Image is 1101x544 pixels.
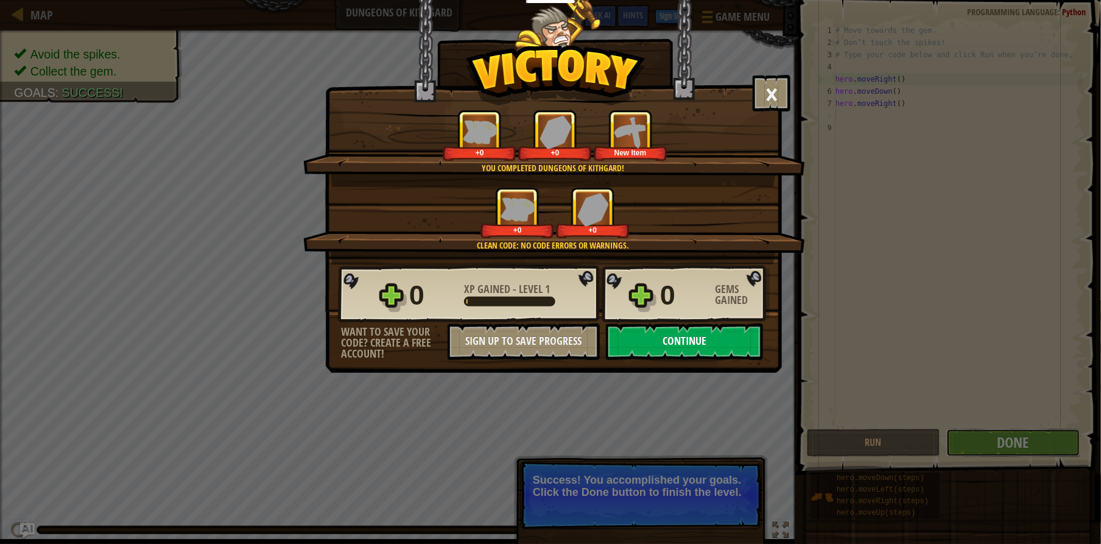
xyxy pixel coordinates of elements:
[540,115,571,149] img: Gems Gained
[753,75,790,111] button: ×
[361,162,745,174] div: You completed Dungeons of Kithgard!
[448,323,600,360] button: Sign Up to Save Progress
[577,193,609,226] img: Gems Gained
[715,284,770,306] div: Gems Gained
[596,148,665,157] div: New Item
[521,148,589,157] div: +0
[660,276,708,315] div: 0
[445,148,514,157] div: +0
[516,281,545,297] span: Level
[464,284,550,295] div: -
[545,281,550,297] span: 1
[558,225,627,235] div: +0
[606,323,763,360] button: Continue
[341,327,448,359] div: Want to save your code? Create a free account!
[501,197,535,221] img: XP Gained
[466,45,645,106] img: Victory
[409,276,457,315] div: 0
[361,239,745,252] div: Clean code: no code errors or warnings.
[483,225,552,235] div: +0
[463,120,497,144] img: XP Gained
[614,115,647,149] img: New Item
[464,281,513,297] span: XP Gained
